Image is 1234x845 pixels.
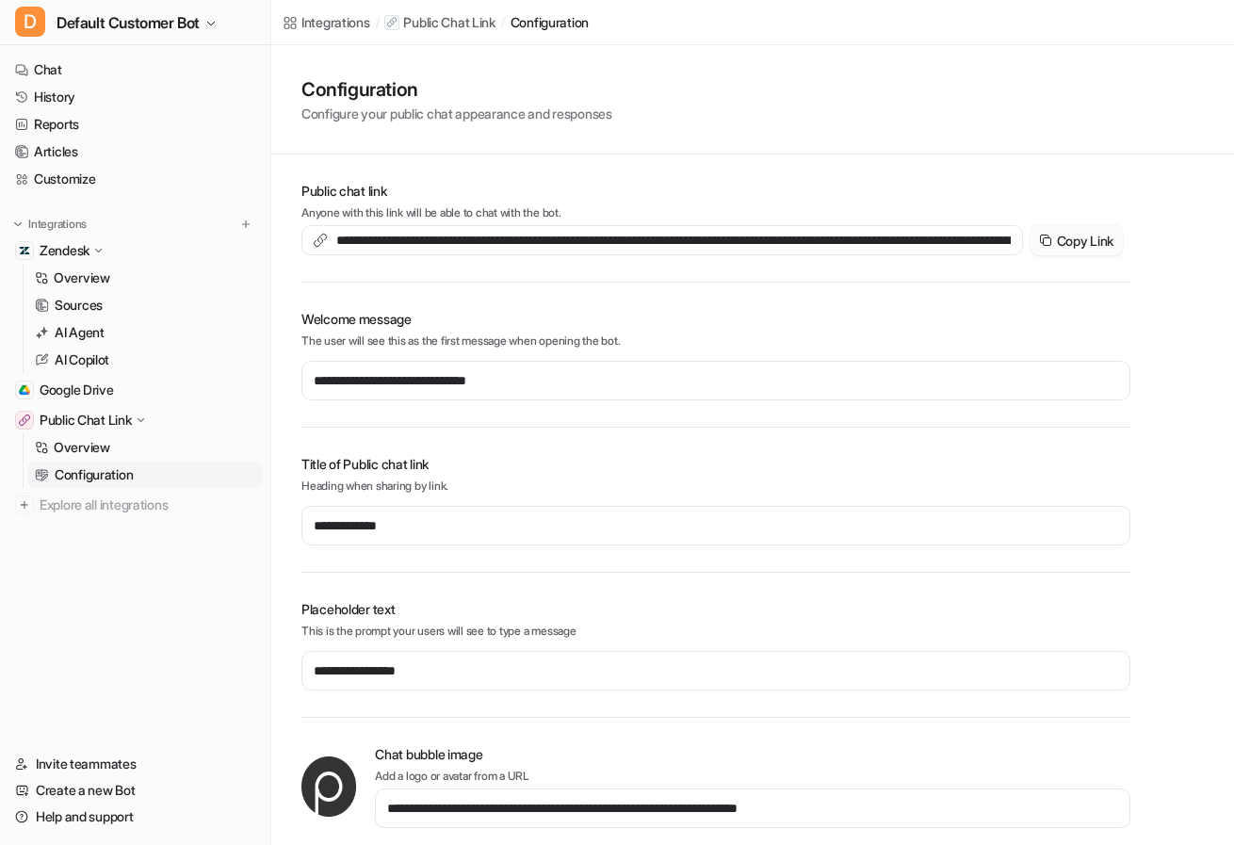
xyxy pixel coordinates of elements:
[11,218,24,231] img: expand menu
[301,309,1130,329] h2: Welcome message
[301,623,1130,640] p: This is the prompt your users will see to type a message
[27,462,263,488] a: Configuration
[239,218,252,231] img: menu_add.svg
[375,744,1130,764] h2: Chat bubble image
[8,111,263,138] a: Reports
[301,75,612,104] h1: Configuration
[301,599,1130,619] h2: Placeholder text
[8,166,263,192] a: Customize
[501,14,505,31] span: /
[8,492,263,518] a: Explore all integrations
[27,347,263,373] a: AI Copilot
[8,215,92,234] button: Integrations
[301,478,1130,495] p: Heading when sharing by link.
[27,319,263,346] a: AI Agent
[19,414,30,426] img: Public Chat Link
[40,241,89,260] p: Zendesk
[54,438,110,457] p: Overview
[1031,225,1123,255] button: Copy Link
[55,323,105,342] p: AI Agent
[57,9,200,36] span: Default Customer Bot
[55,296,103,315] p: Sources
[403,13,495,32] p: Public Chat Link
[283,12,370,32] a: Integrations
[301,204,1130,221] p: Anyone with this link will be able to chat with the bot.
[301,333,1130,349] p: The user will see this as the first message when opening the bot.
[376,14,380,31] span: /
[40,381,114,399] span: Google Drive
[19,245,30,256] img: Zendesk
[15,7,45,37] span: D
[55,465,133,484] p: Configuration
[8,57,263,83] a: Chat
[40,490,255,520] span: Explore all integrations
[8,777,263,804] a: Create a new Bot
[27,434,263,461] a: Overview
[15,496,34,514] img: explore all integrations
[8,138,263,165] a: Articles
[384,13,495,32] a: Public Chat Link
[28,217,87,232] p: Integrations
[8,751,263,777] a: Invite teammates
[8,84,263,110] a: History
[19,384,30,396] img: Google Drive
[8,377,263,403] a: Google DriveGoogle Drive
[301,12,370,32] div: Integrations
[375,768,1130,785] p: Add a logo or avatar from a URL
[8,804,263,830] a: Help and support
[301,756,356,817] img: chat
[27,292,263,318] a: Sources
[40,411,132,430] p: Public Chat Link
[301,454,1130,474] h2: Title of Public chat link
[301,104,612,123] p: Configure your public chat appearance and responses
[27,265,263,291] a: Overview
[54,268,110,287] p: Overview
[301,181,1130,201] h2: Public chat link
[55,350,109,369] p: AI Copilot
[511,12,589,32] a: configuration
